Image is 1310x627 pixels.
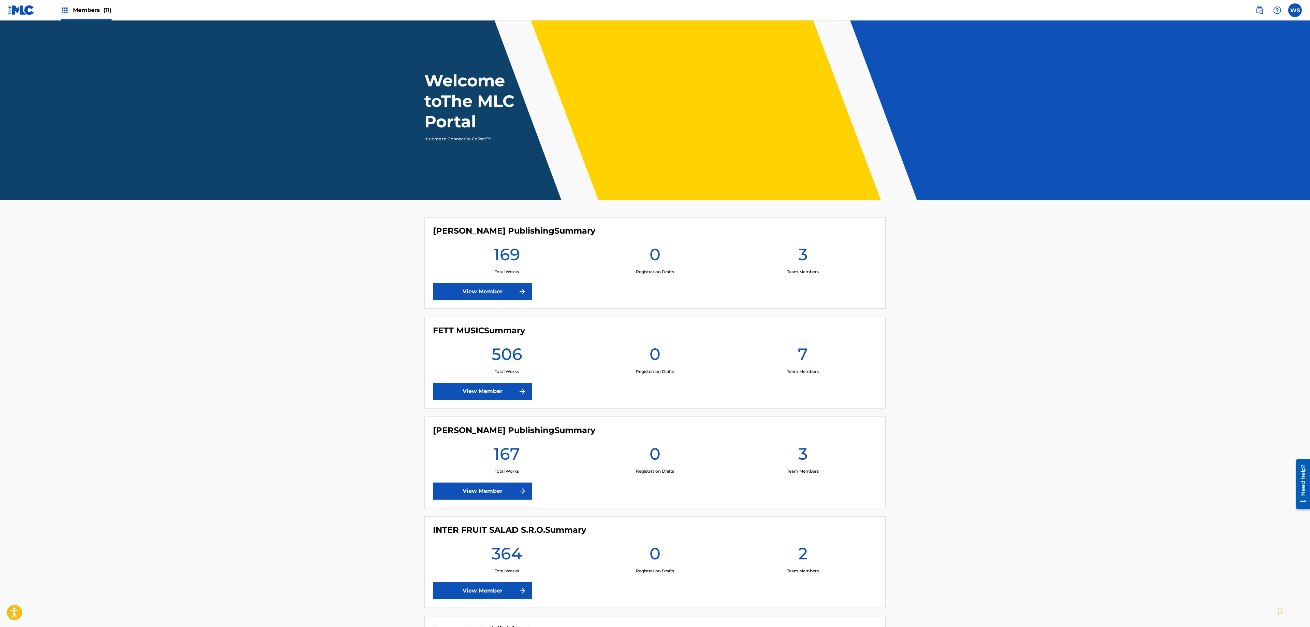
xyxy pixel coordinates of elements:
[1278,601,1282,622] div: Drag
[787,468,819,474] p: Team Members
[518,387,526,395] img: f7272a7cc735f4ea7f67.svg
[433,283,532,300] a: View Member
[494,244,520,269] h1: 169
[636,468,674,474] p: Registration Drafts
[494,444,520,468] h1: 167
[787,269,819,275] p: Team Members
[433,383,532,400] a: View Member
[650,543,660,568] h1: 0
[1291,456,1310,513] iframe: Resource Center
[798,543,808,568] h1: 2
[1253,3,1266,17] a: Public Search
[518,288,526,296] img: f7272a7cc735f4ea7f67.svg
[433,425,595,435] h4: Florian Mohr Publishing
[433,226,595,236] h4: Deniz Cengizler Publishing
[495,468,519,474] p: Total Works
[798,244,807,269] h1: 3
[495,368,519,375] p: Total Works
[495,269,519,275] p: Total Works
[433,325,525,336] h4: FETT MUSIC
[798,444,807,468] h1: 3
[61,6,69,14] img: Top Rightsholders
[636,568,674,574] p: Registration Drafts
[1288,3,1302,17] div: User Menu
[1255,6,1264,14] img: search
[787,368,819,375] p: Team Members
[73,6,112,14] span: Members
[650,244,660,269] h1: 0
[433,483,532,500] a: View Member
[650,444,660,468] h1: 0
[1270,3,1284,17] div: Help
[787,568,819,574] p: Team Members
[433,525,586,535] h4: INTER FRUIT SALAD S.R.O.
[636,368,674,375] p: Registration Drafts
[636,269,674,275] p: Registration Drafts
[424,70,552,132] h1: Welcome to The MLC Portal
[495,568,519,574] p: Total Works
[518,487,526,495] img: f7272a7cc735f4ea7f67.svg
[8,5,34,15] img: MLC Logo
[1273,6,1281,14] img: help
[798,344,808,368] h1: 7
[433,582,532,599] a: View Member
[518,587,526,595] img: f7272a7cc735f4ea7f67.svg
[103,7,112,13] span: (11)
[492,344,522,368] h1: 506
[650,344,660,368] h1: 0
[424,136,543,142] p: It's time to Connect to Collect™!
[1276,594,1310,627] iframe: Chat Widget
[492,543,522,568] h1: 364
